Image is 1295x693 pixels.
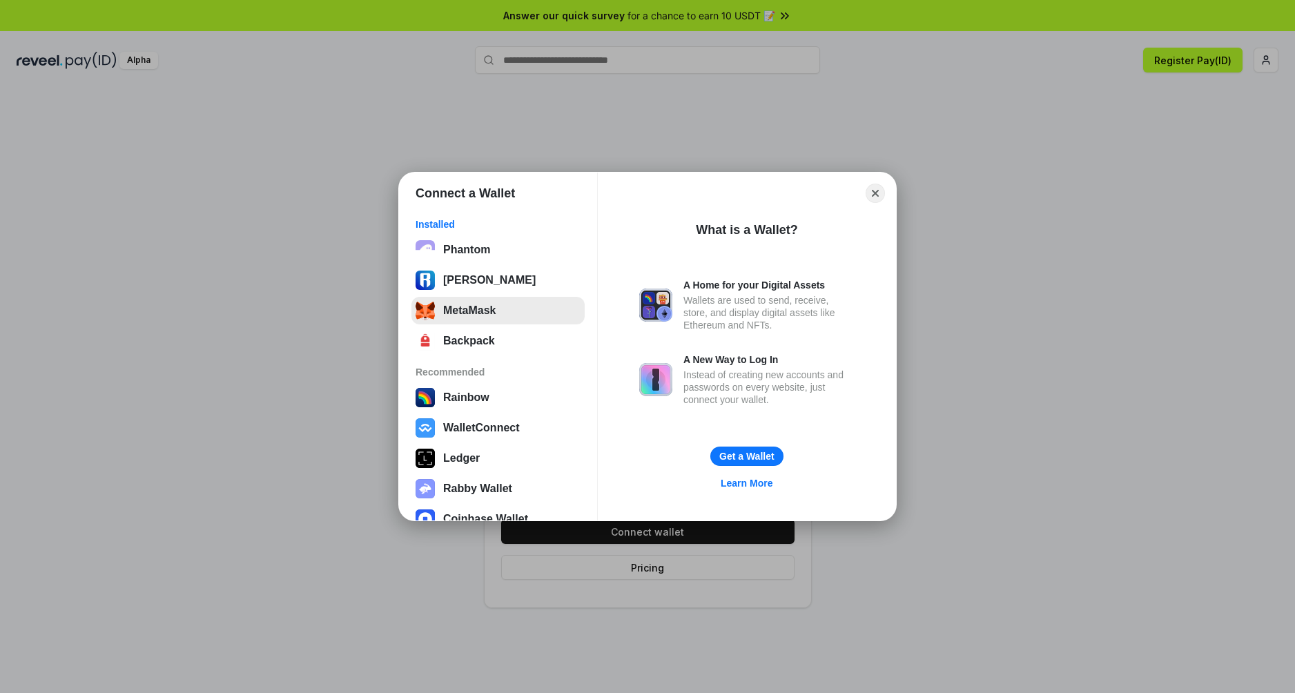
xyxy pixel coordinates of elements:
div: A Home for your Digital Assets [683,279,855,291]
button: WalletConnect [411,414,585,442]
img: svg+xml;base64,PHN2ZyB3aWR0aD0iMzUiIGhlaWdodD0iMzQiIHZpZXdCb3g9IjAgMCAzNSAzNCIgZmlsbD0ibm9uZSIgeG... [416,301,435,320]
div: A New Way to Log In [683,353,855,366]
img: svg+xml,%3Csvg%20xmlns%3D%22http%3A%2F%2Fwww.w3.org%2F2000%2Fsvg%22%20fill%3D%22none%22%20viewBox... [639,363,672,396]
div: Coinbase Wallet [443,513,528,525]
div: Phantom [443,244,490,256]
div: Backpack [443,335,495,347]
h1: Connect a Wallet [416,185,515,202]
div: Instead of creating new accounts and passwords on every website, just connect your wallet. [683,369,855,406]
img: svg+xml,%3Csvg%20xmlns%3D%22http%3A%2F%2Fwww.w3.org%2F2000%2Fsvg%22%20width%3D%2228%22%20height%3... [416,449,435,468]
button: Backpack [411,327,585,355]
button: Rainbow [411,384,585,411]
div: Get a Wallet [719,450,775,462]
a: Learn More [712,474,781,492]
div: What is a Wallet? [696,222,797,238]
button: Coinbase Wallet [411,505,585,533]
img: svg+xml,%3Csvg%20width%3D%22120%22%20height%3D%22120%22%20viewBox%3D%220%200%20120%20120%22%20fil... [416,388,435,407]
img: svg+xml,%3Csvg%20width%3D%2228%22%20height%3D%2228%22%20viewBox%3D%220%200%2028%2028%22%20fill%3D... [416,509,435,529]
div: Installed [416,218,581,231]
div: Recommended [416,366,581,378]
button: MetaMask [411,297,585,324]
div: Ledger [443,452,480,465]
div: Rabby Wallet [443,482,512,495]
button: Close [866,184,885,203]
div: WalletConnect [443,422,520,434]
img: 4BxBxKvl5W07cAAAAASUVORK5CYII= [416,331,435,351]
button: Rabby Wallet [411,475,585,502]
button: Get a Wallet [710,447,783,466]
img: svg+xml,%3Csvg%20xmlns%3D%22http%3A%2F%2Fwww.w3.org%2F2000%2Fsvg%22%20fill%3D%22none%22%20viewBox... [416,479,435,498]
img: svg+xml,%3Csvg%20width%3D%2228%22%20height%3D%2228%22%20viewBox%3D%220%200%2028%2028%22%20fill%3D... [416,418,435,438]
div: [PERSON_NAME] [443,274,536,286]
button: [PERSON_NAME] [411,266,585,294]
div: Learn More [721,477,772,489]
div: MetaMask [443,304,496,317]
button: Ledger [411,445,585,472]
div: Rainbow [443,391,489,404]
img: epq2vO3P5aLWl15yRS7Q49p1fHTx2Sgh99jU3kfXv7cnPATIVQHAx5oQs66JWv3SWEjHOsb3kKgmE5WNBxBId7C8gm8wEgOvz... [416,240,435,260]
button: Phantom [411,236,585,264]
img: svg%3E%0A [416,271,435,290]
img: svg+xml,%3Csvg%20xmlns%3D%22http%3A%2F%2Fwww.w3.org%2F2000%2Fsvg%22%20fill%3D%22none%22%20viewBox... [639,289,672,322]
div: Wallets are used to send, receive, store, and display digital assets like Ethereum and NFTs. [683,294,855,331]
